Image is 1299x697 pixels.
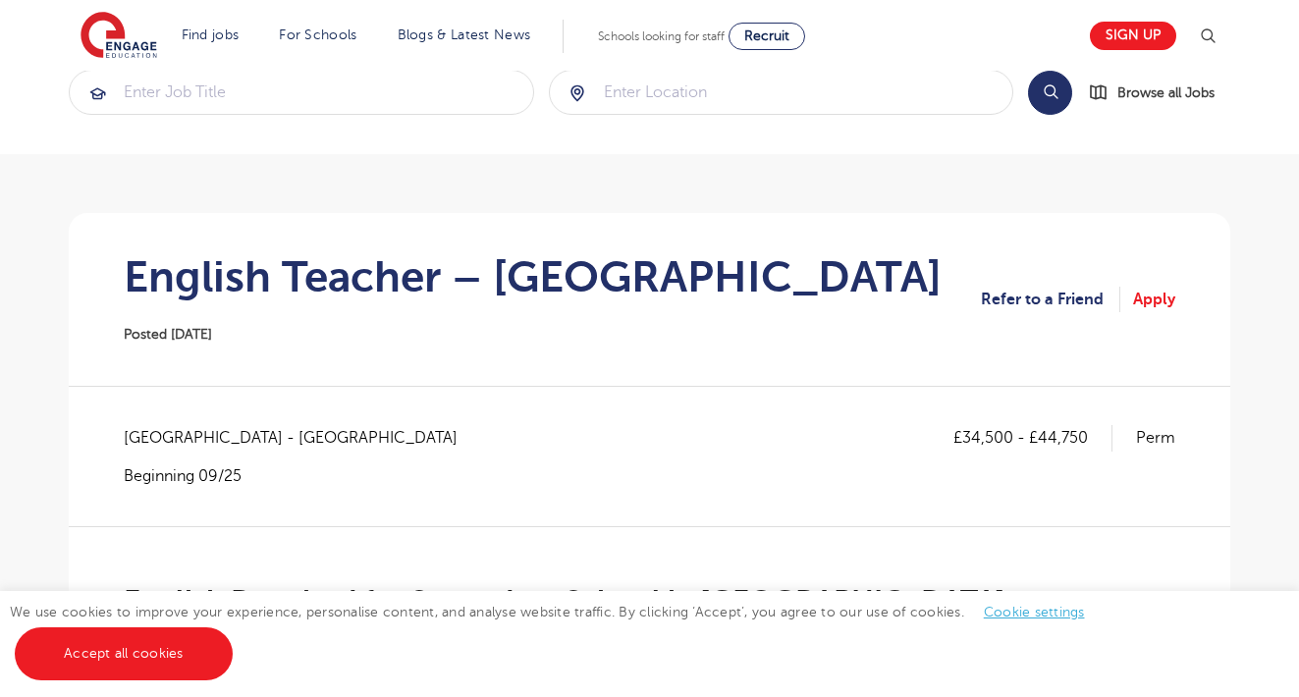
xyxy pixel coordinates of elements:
a: For Schools [279,27,356,42]
div: Submit [549,70,1014,115]
a: Apply [1133,287,1175,312]
a: Refer to a Friend [981,287,1120,312]
a: Cookie settings [984,605,1085,619]
input: Submit [550,71,1013,114]
span: Schools looking for staff [598,29,725,43]
a: Blogs & Latest News [398,27,531,42]
span: We use cookies to improve your experience, personalise content, and analyse website traffic. By c... [10,605,1105,661]
div: Submit [69,70,534,115]
img: Engage Education [81,12,157,61]
a: Browse all Jobs [1088,81,1230,104]
h1: English Teacher – [GEOGRAPHIC_DATA] [124,252,942,301]
button: Search [1028,71,1072,115]
a: Recruit [729,23,805,50]
span: Posted [DATE] [124,327,212,342]
input: Submit [70,71,533,114]
p: Beginning 09/25 [124,465,477,487]
a: Accept all cookies [15,627,233,680]
p: £34,500 - £44,750 [953,425,1112,451]
span: Recruit [744,28,789,43]
h2: English Required for Secondary School in [GEOGRAPHIC_DATA] [124,585,1175,618]
p: Perm [1136,425,1175,451]
span: Browse all Jobs [1117,81,1215,104]
a: Find jobs [182,27,240,42]
a: Sign up [1090,22,1176,50]
span: [GEOGRAPHIC_DATA] - [GEOGRAPHIC_DATA] [124,425,477,451]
